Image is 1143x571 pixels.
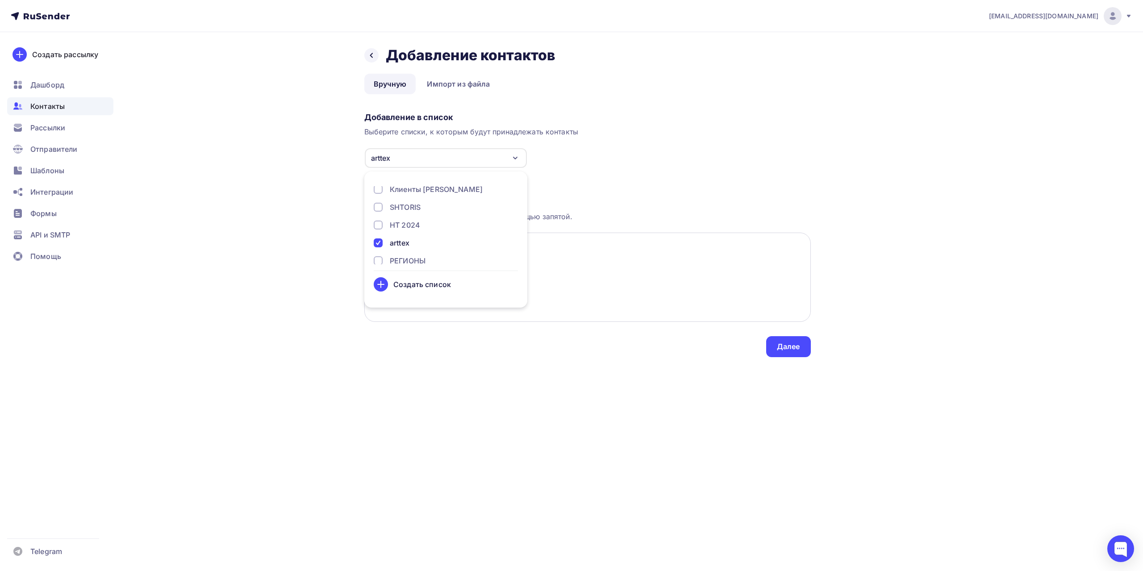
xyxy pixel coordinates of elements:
span: Рассылки [30,122,65,133]
a: Вручную [364,74,416,94]
a: Шаблоны [7,162,113,179]
h2: Добавление контактов [386,46,556,64]
span: Дашборд [30,79,64,90]
div: Клиенты [PERSON_NAME] [390,184,483,195]
span: API и SMTP [30,229,70,240]
span: Telegram [30,546,62,557]
div: arttex [371,153,390,163]
a: Отправители [7,140,113,158]
a: Контакты [7,97,113,115]
div: Создать рассылку [32,49,98,60]
div: Каждый контакт с новой строки. Информация о контакте разделяется с помощью запятой. [364,200,811,222]
div: Добавление в список [364,112,811,123]
span: Формы [30,208,57,219]
ul: arttex [364,171,527,308]
div: SHTORIS [390,202,421,213]
a: Рассылки [7,119,113,137]
a: Импорт из файла [417,74,499,94]
div: arttex [390,238,409,248]
span: Помощь [30,251,61,262]
span: Шаблоны [30,165,64,176]
div: РЕГИОНЫ [390,255,425,266]
span: Контакты [30,101,65,112]
span: Отправители [30,144,78,154]
div: Загрузка контактов [364,186,811,197]
a: Формы [7,204,113,222]
a: Дашборд [7,76,113,94]
div: HT 2024 [390,220,420,230]
div: Создать список [393,279,451,290]
div: Выберите списки, к которым будут принадлежать контакты [364,126,811,137]
span: [EMAIL_ADDRESS][DOMAIN_NAME] [989,12,1098,21]
a: [EMAIL_ADDRESS][DOMAIN_NAME] [989,7,1132,25]
div: Далее [777,342,800,352]
span: Интеграции [30,187,73,197]
button: arttex [364,148,527,168]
